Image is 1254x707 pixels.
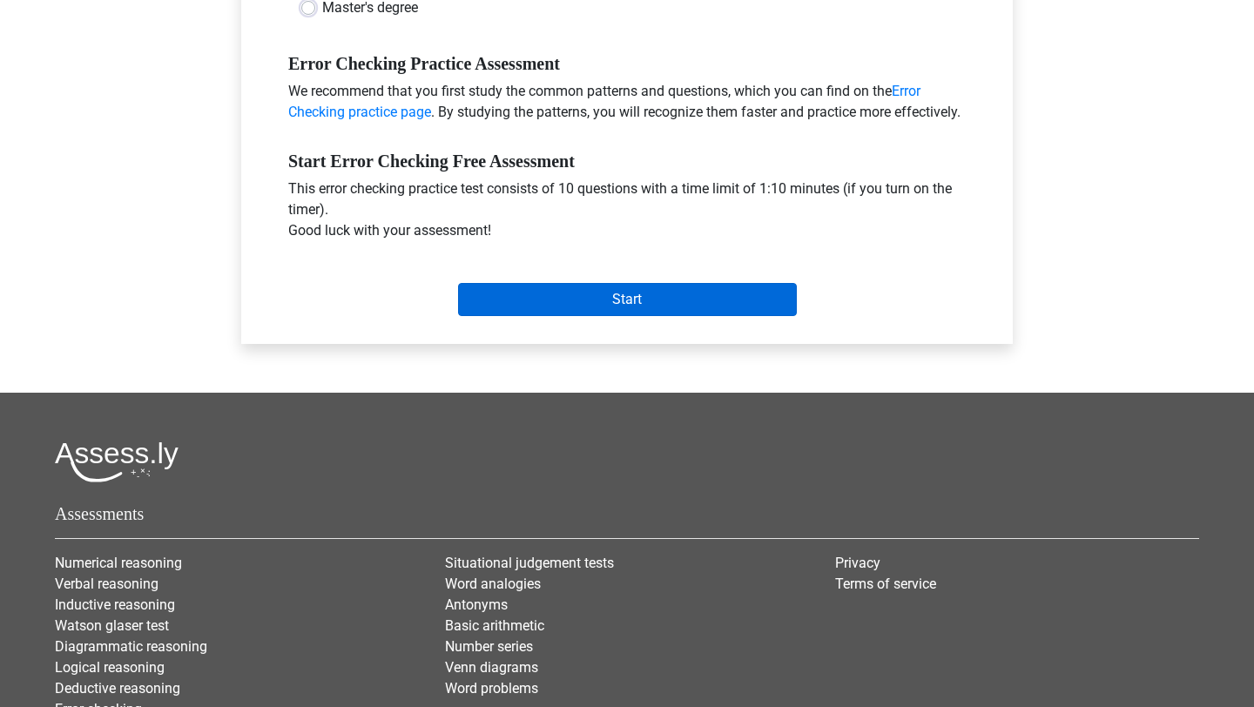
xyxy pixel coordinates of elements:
a: Deductive reasoning [55,680,180,697]
h5: Error Checking Practice Assessment [288,53,966,74]
a: Terms of service [835,576,936,592]
a: Number series [445,638,533,655]
input: Start [458,283,797,316]
img: Assessly logo [55,441,179,482]
h5: Start Error Checking Free Assessment [288,151,966,172]
a: Venn diagrams [445,659,538,676]
div: We recommend that you first study the common patterns and questions, which you can find on the . ... [275,81,979,130]
a: Word analogies [445,576,541,592]
a: Numerical reasoning [55,555,182,571]
a: Antonyms [445,596,508,613]
a: Privacy [835,555,880,571]
a: Verbal reasoning [55,576,158,592]
a: Inductive reasoning [55,596,175,613]
a: Situational judgement tests [445,555,614,571]
a: Word problems [445,680,538,697]
a: Diagrammatic reasoning [55,638,207,655]
a: Logical reasoning [55,659,165,676]
a: Basic arithmetic [445,617,544,634]
div: This error checking practice test consists of 10 questions with a time limit of 1:10 minutes (if ... [275,178,979,248]
a: Watson glaser test [55,617,169,634]
h5: Assessments [55,503,1199,524]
